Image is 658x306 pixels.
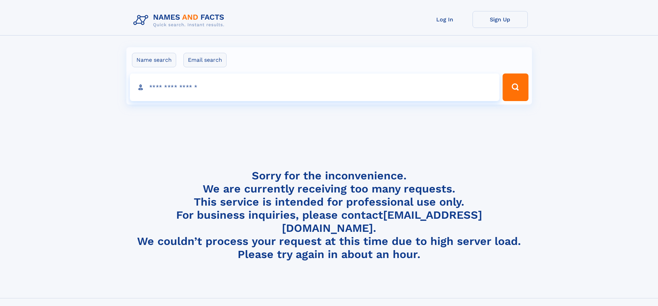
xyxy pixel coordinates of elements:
[130,73,500,101] input: search input
[282,208,482,235] a: [EMAIL_ADDRESS][DOMAIN_NAME]
[183,53,227,67] label: Email search
[417,11,473,28] a: Log In
[473,11,528,28] a: Sign Up
[131,169,528,261] h4: Sorry for the inconvenience. We are currently receiving too many requests. This service is intend...
[503,73,528,101] button: Search Button
[132,53,176,67] label: Name search
[131,11,230,30] img: Logo Names and Facts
